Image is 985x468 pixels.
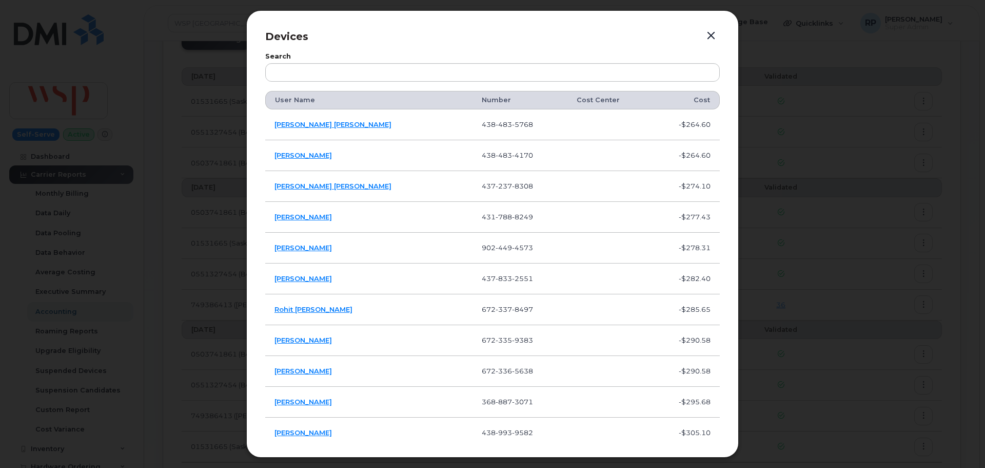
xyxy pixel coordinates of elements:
[512,244,533,252] span: 4573
[652,202,720,233] td: -$277.43
[274,428,332,437] a: [PERSON_NAME]
[512,151,533,159] span: 4170
[512,213,533,221] span: 8249
[652,91,720,109] th: Cost
[274,213,332,221] a: [PERSON_NAME]
[652,356,720,387] td: -$290.58
[482,120,533,128] span: 438
[512,182,533,190] span: 8308
[482,305,533,313] span: 672
[496,120,512,128] span: 483
[265,91,472,109] th: User Name
[652,294,720,325] td: -$285.65
[482,398,533,406] span: 368
[652,325,720,356] td: -$290.58
[274,336,332,344] a: [PERSON_NAME]
[512,305,533,313] span: 8497
[274,182,391,190] a: [PERSON_NAME] [PERSON_NAME]
[652,140,720,171] td: -$264.60
[512,336,533,344] span: 9383
[496,367,512,375] span: 336
[274,120,391,128] a: [PERSON_NAME] [PERSON_NAME]
[652,264,720,294] td: -$282.40
[496,305,512,313] span: 337
[652,418,720,448] td: -$305.10
[652,171,720,202] td: -$274.10
[496,244,512,252] span: 449
[652,387,720,418] td: -$295.68
[274,274,332,283] a: [PERSON_NAME]
[482,182,533,190] span: 437
[274,367,332,375] a: [PERSON_NAME]
[482,367,533,375] span: 672
[274,151,332,159] a: [PERSON_NAME]
[482,213,533,221] span: 431
[512,120,533,128] span: 5768
[652,233,720,264] td: -$278.31
[496,182,512,190] span: 237
[512,367,533,375] span: 5638
[496,398,512,406] span: 887
[482,428,533,437] span: 438
[274,244,332,252] a: [PERSON_NAME]
[512,398,533,406] span: 3071
[482,244,533,252] span: 902
[496,151,512,159] span: 483
[512,274,533,283] span: 2551
[482,336,533,344] span: 672
[567,91,651,109] th: Cost Center
[496,428,512,437] span: 993
[512,428,533,437] span: 9582
[482,274,533,283] span: 437
[274,398,332,406] a: [PERSON_NAME]
[652,109,720,140] td: -$264.60
[472,91,567,109] th: Number
[496,274,512,283] span: 833
[482,151,533,159] span: 438
[496,336,512,344] span: 335
[496,213,512,221] span: 788
[274,305,352,313] a: Rohit [PERSON_NAME]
